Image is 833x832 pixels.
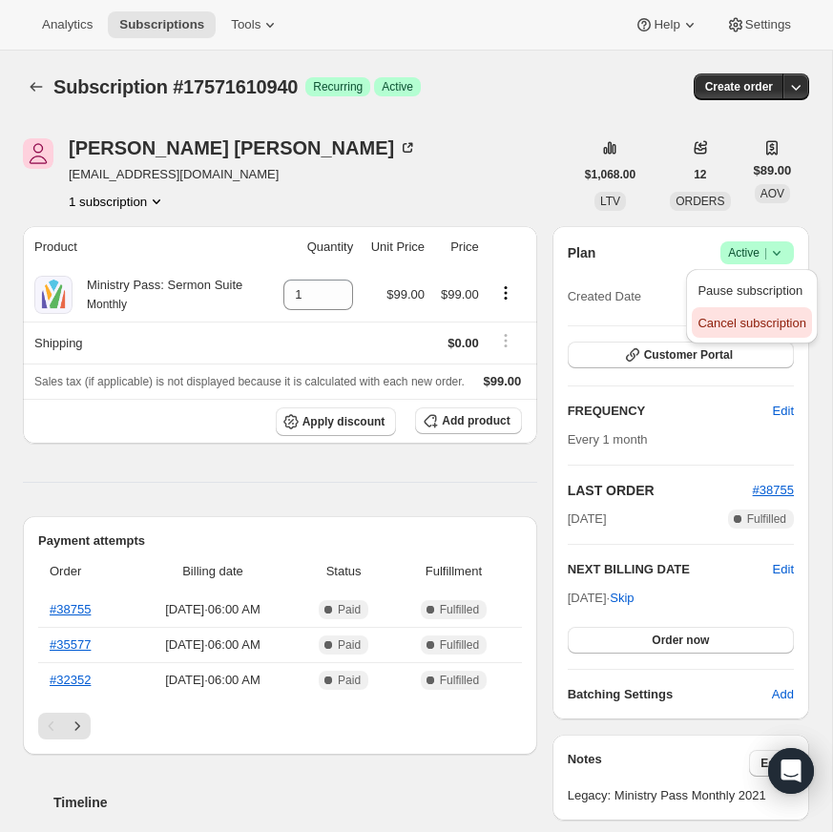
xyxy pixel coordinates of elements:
[50,637,91,652] a: #35577
[600,195,620,208] span: LTV
[359,226,430,268] th: Unit Price
[753,481,794,500] button: #38755
[728,243,786,262] span: Active
[219,11,291,38] button: Tools
[754,161,792,180] span: $89.00
[698,316,805,330] span: Cancel subscription
[568,342,794,368] button: Customer Portal
[34,276,73,314] img: product img
[623,11,710,38] button: Help
[715,11,802,38] button: Settings
[87,298,127,311] small: Monthly
[38,713,522,739] nav: Pagination
[568,685,772,704] h6: Batching Settings
[38,551,130,593] th: Order
[760,756,782,771] span: Edit
[69,138,417,157] div: [PERSON_NAME] [PERSON_NAME]
[440,602,479,617] span: Fulfilled
[568,560,773,579] h2: NEXT BILLING DATE
[652,633,709,648] span: Order now
[773,402,794,421] span: Edit
[441,287,479,302] span: $99.00
[610,589,634,608] span: Skip
[568,432,648,447] span: Every 1 month
[73,276,242,314] div: Ministry Pass: Sermon Suite
[53,76,298,97] span: Subscription #17571610940
[50,602,91,616] a: #38755
[338,637,361,653] span: Paid
[302,562,385,581] span: Status
[692,275,811,305] button: Pause subscription
[231,17,260,32] span: Tools
[749,750,794,777] button: Edit
[397,562,510,581] span: Fulfillment
[568,510,607,529] span: [DATE]
[676,195,724,208] span: ORDERS
[64,713,91,739] button: Next
[382,79,413,94] span: Active
[705,79,773,94] span: Create order
[568,750,750,777] h3: Notes
[135,562,290,581] span: Billing date
[698,283,802,298] span: Pause subscription
[772,685,794,704] span: Add
[682,161,718,188] button: 12
[694,167,706,182] span: 12
[745,17,791,32] span: Settings
[23,73,50,100] button: Subscriptions
[747,511,786,527] span: Fulfilled
[761,396,805,426] button: Edit
[768,748,814,794] div: Open Intercom Messenger
[69,165,417,184] span: [EMAIL_ADDRESS][DOMAIN_NAME]
[338,673,361,688] span: Paid
[135,635,290,655] span: [DATE] · 06:00 AM
[135,671,290,690] span: [DATE] · 06:00 AM
[490,282,521,303] button: Product actions
[108,11,216,38] button: Subscriptions
[654,17,679,32] span: Help
[34,375,465,388] span: Sales tax (if applicable) is not displayed because it is calculated with each new order.
[760,679,805,710] button: Add
[302,414,385,429] span: Apply discount
[386,287,425,302] span: $99.00
[23,138,53,169] span: Ethan Strawn
[692,307,811,338] button: Cancel subscription
[440,637,479,653] span: Fulfilled
[338,602,361,617] span: Paid
[753,483,794,497] a: #38755
[313,79,363,94] span: Recurring
[573,161,647,188] button: $1,068.00
[568,627,794,654] button: Order now
[568,243,596,262] h2: Plan
[760,187,784,200] span: AOV
[276,407,397,436] button: Apply discount
[568,402,773,421] h2: FREQUENCY
[568,591,635,605] span: [DATE] ·
[69,192,166,211] button: Product actions
[568,481,753,500] h2: LAST ORDER
[568,287,641,306] span: Created Date
[448,336,479,350] span: $0.00
[440,673,479,688] span: Fulfilled
[694,73,784,100] button: Create order
[568,786,794,805] span: Legacy: Ministry Pass Monthly 2021
[135,600,290,619] span: [DATE] · 06:00 AM
[644,347,733,363] span: Customer Portal
[773,560,794,579] button: Edit
[764,245,767,260] span: |
[38,531,522,551] h2: Payment attempts
[442,413,510,428] span: Add product
[53,793,537,812] h2: Timeline
[585,167,635,182] span: $1,068.00
[50,673,91,687] a: #32352
[598,583,645,614] button: Skip
[23,322,270,364] th: Shipping
[490,330,521,351] button: Shipping actions
[23,226,270,268] th: Product
[270,226,359,268] th: Quantity
[31,11,104,38] button: Analytics
[430,226,485,268] th: Price
[119,17,204,32] span: Subscriptions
